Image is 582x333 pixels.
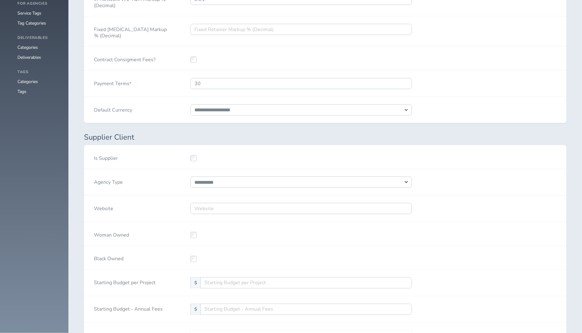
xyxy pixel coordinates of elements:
label: Woman Owned [94,229,129,238]
label: Payment Terms [94,78,131,87]
a: Categories [17,79,38,85]
a: Deliverables [17,54,41,60]
label: Website [94,203,113,212]
input: Fixed Retainer Markup % (Decimal) [190,24,412,35]
a: Categories [17,44,38,50]
label: Starting Budget per Project [94,277,156,286]
a: Service Tags [17,10,41,16]
input: Starting Budget per Project [200,277,412,289]
span: $ [190,277,201,289]
input: Website [190,203,412,214]
label: Starting Budget - Annual Fees [94,304,163,312]
h4: Tags [17,70,61,74]
h1: Supplier Client [84,133,566,142]
a: Tag Categories [17,20,46,26]
a: Tags [17,89,26,95]
h4: Deliverables [17,36,61,40]
input: Payment Terms [190,78,412,89]
h4: For Agencies [17,2,61,6]
label: Fixed [MEDICAL_DATA] Markup % (Decimal) [94,24,170,39]
label: Black Owned [94,253,123,262]
label: Contract Consigment Fees? [94,54,156,63]
input: Starting Budget - Annual Fees [200,304,412,315]
label: Is Supplier [94,153,118,161]
span: $ [190,304,201,315]
label: Default Currency [94,104,132,113]
label: Agency Type [94,177,123,185]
